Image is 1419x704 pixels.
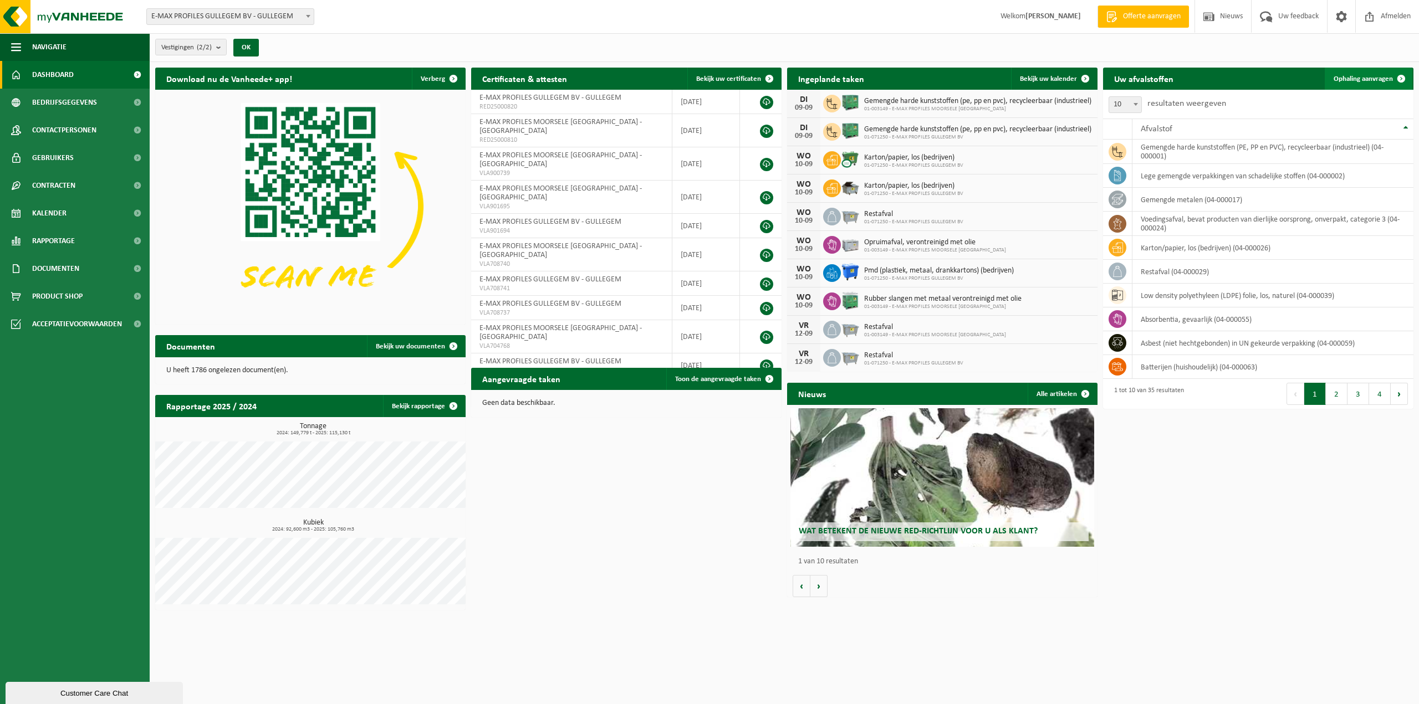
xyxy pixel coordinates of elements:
div: 1 tot 10 van 35 resultaten [1109,382,1184,406]
span: VLA708740 [479,260,663,269]
div: WO [793,180,815,189]
span: Gemengde harde kunststoffen (pe, pp en pvc), recycleerbaar (industrieel) [864,97,1091,106]
img: WB-1100-HPE-BE-01 [841,263,860,281]
span: Restafval [864,210,963,219]
img: PB-HB-1400-HPE-GN-11 [841,290,860,311]
td: [DATE] [672,181,740,214]
p: 1 van 10 resultaten [798,558,1092,566]
button: Vorige [793,575,810,597]
td: [DATE] [672,114,740,147]
span: Bekijk uw kalender [1020,75,1077,83]
span: Bekijk uw documenten [376,343,445,350]
span: Offerte aanvragen [1120,11,1183,22]
span: Vestigingen [161,39,212,56]
td: voedingsafval, bevat producten van dierlijke oorsprong, onverpakt, categorie 3 (04-000024) [1132,212,1413,236]
div: 12-09 [793,330,815,338]
a: Ophaling aanvragen [1325,68,1412,90]
span: Pmd (plastiek, metaal, drankkartons) (bedrijven) [864,266,1014,275]
span: VLA901695 [479,202,663,211]
div: 12-09 [793,358,815,366]
div: WO [793,293,815,302]
td: [DATE] [672,238,740,271]
td: [DATE] [672,214,740,238]
span: 01-071250 - E-MAX PROFILES GULLEGEM BV [864,360,963,367]
span: Gemengde harde kunststoffen (pe, pp en pvc), recycleerbaar (industrieel) [864,125,1091,134]
span: E-MAX PROFILES GULLEGEM BV - GULLEGEM [147,9,314,24]
td: gemengde harde kunststoffen (PE, PP en PVC), recycleerbaar (industrieel) (04-000001) [1132,140,1413,164]
div: WO [793,265,815,274]
div: 10-09 [793,189,815,197]
span: Bekijk uw certificaten [696,75,761,83]
span: 01-071250 - E-MAX PROFILES GULLEGEM BV [864,134,1091,141]
div: 10-09 [793,161,815,168]
span: 2024: 92,600 m3 - 2025: 105,760 m3 [161,527,466,532]
span: Contactpersonen [32,116,96,144]
button: Verberg [412,68,465,90]
span: 01-003149 - E-MAX PROFILES MOORSELE [GEOGRAPHIC_DATA] [864,247,1006,254]
button: 3 [1347,383,1369,405]
img: WB-2500-GAL-GY-01 [841,319,860,338]
span: VLA704768 [479,342,663,351]
span: VLA708737 [479,309,663,317]
iframe: chat widget [6,680,185,704]
td: gemengde metalen (04-000017) [1132,188,1413,212]
img: WB-2500-GAL-GY-01 [841,206,860,225]
span: Ophaling aanvragen [1334,75,1393,83]
span: RED25000810 [479,136,663,145]
span: Karton/papier, los (bedrijven) [864,182,963,191]
button: 2 [1326,383,1347,405]
div: 10-09 [793,274,815,281]
div: 10-09 [793,302,815,310]
span: E-MAX PROFILES GULLEGEM BV - GULLEGEM [479,300,621,308]
td: [DATE] [672,353,740,378]
span: Product Shop [32,282,83,310]
h2: Rapportage 2025 / 2024 [155,395,268,417]
div: WO [793,152,815,161]
div: WO [793,208,815,217]
h2: Aangevraagde taken [471,368,571,389]
span: Documenten [32,255,79,282]
span: E-MAX PROFILES MOORSELE [GEOGRAPHIC_DATA] - [GEOGRAPHIC_DATA] [479,324,642,341]
span: RED25000820 [479,102,663,111]
span: Restafval [864,323,1006,332]
p: U heeft 1786 ongelezen document(en). [166,367,455,374]
div: 10-09 [793,217,815,225]
span: Rapportage [32,227,75,255]
h2: Download nu de Vanheede+ app! [155,68,303,89]
span: 01-003149 - E-MAX PROFILES MOORSELE [GEOGRAPHIC_DATA] [864,106,1091,112]
span: 01-003149 - E-MAX PROFILES MOORSELE [GEOGRAPHIC_DATA] [864,332,1006,338]
img: PB-LB-0680-HPE-GY-11 [841,234,860,253]
span: Bedrijfsgegevens [32,89,97,116]
span: VLA901694 [479,227,663,235]
span: 01-071250 - E-MAX PROFILES GULLEGEM BV [864,162,963,169]
span: E-MAX PROFILES MOORSELE [GEOGRAPHIC_DATA] - [GEOGRAPHIC_DATA] [479,118,642,135]
h2: Certificaten & attesten [471,68,578,89]
a: Bekijk uw documenten [367,335,465,357]
span: E-MAX PROFILES GULLEGEM BV - GULLEGEM [146,8,314,25]
span: VLA708741 [479,284,663,293]
span: Opruimafval, verontreinigd met olie [864,238,1006,247]
span: Acceptatievoorwaarden [32,310,122,338]
span: E-MAX PROFILES GULLEGEM BV - GULLEGEM [479,357,621,366]
h2: Ingeplande taken [787,68,875,89]
img: PB-HB-1400-HPE-GN-01 [841,121,860,140]
td: karton/papier, los (bedrijven) (04-000026) [1132,236,1413,260]
div: 09-09 [793,132,815,140]
div: VR [793,350,815,358]
h2: Documenten [155,335,226,357]
p: Geen data beschikbaar. [482,399,770,407]
strong: [PERSON_NAME] [1025,12,1081,20]
label: resultaten weergeven [1147,99,1226,108]
img: WB-2500-GAL-GY-01 [841,347,860,366]
button: OK [233,39,259,56]
span: Rubber slangen met metaal verontreinigd met olie [864,295,1022,304]
span: E-MAX PROFILES GULLEGEM BV - GULLEGEM [479,94,621,102]
span: E-MAX PROFILES GULLEGEM BV - GULLEGEM [479,275,621,284]
a: Bekijk uw certificaten [687,68,780,90]
span: Afvalstof [1141,125,1172,133]
span: Gebruikers [32,144,74,172]
div: DI [793,95,815,104]
td: lege gemengde verpakkingen van schadelijke stoffen (04-000002) [1132,164,1413,188]
img: Download de VHEPlus App [155,90,466,322]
